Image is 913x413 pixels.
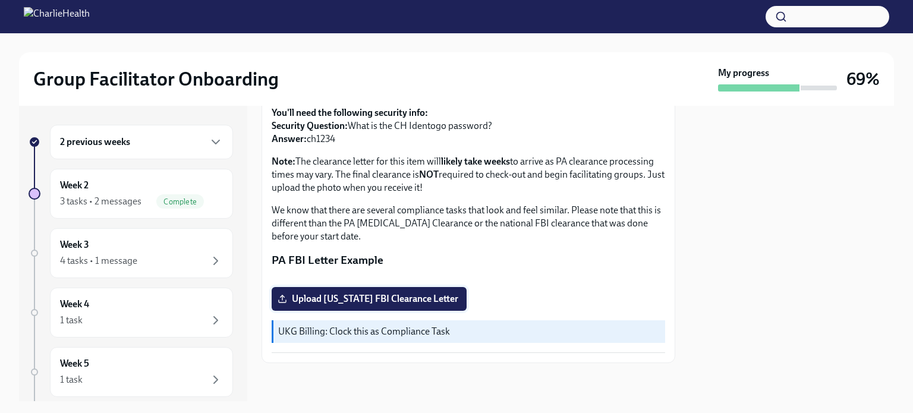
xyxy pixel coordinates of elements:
[441,156,510,167] strong: likely take weeks
[60,179,89,192] h6: Week 2
[60,135,130,149] h6: 2 previous weeks
[272,106,665,146] p: What is the CH Identogo password? ch1234
[272,287,467,311] label: Upload [US_STATE] FBI Clearance Letter
[60,357,89,370] h6: Week 5
[29,347,233,397] a: Week 51 task
[156,197,204,206] span: Complete
[50,125,233,159] div: 2 previous weeks
[29,228,233,278] a: Week 34 tasks • 1 message
[272,107,428,118] strong: You'll need the following security info:
[272,253,665,268] p: PA FBI Letter Example
[272,204,665,243] p: We know that there are several compliance tasks that look and feel similar. Please note that this...
[24,7,90,26] img: CharlieHealth
[846,68,880,90] h3: 69%
[419,169,439,180] strong: NOT
[60,195,141,208] div: 3 tasks • 2 messages
[60,373,83,386] div: 1 task
[60,254,137,267] div: 4 tasks • 1 message
[272,120,348,131] strong: Security Question:
[29,288,233,338] a: Week 41 task
[272,133,307,144] strong: Answer:
[60,238,89,251] h6: Week 3
[60,314,83,327] div: 1 task
[272,156,295,167] strong: Note:
[278,325,660,338] p: UKG Billing: Clock this as Compliance Task
[60,298,89,311] h6: Week 4
[280,293,458,305] span: Upload [US_STATE] FBI Clearance Letter
[33,67,279,91] h2: Group Facilitator Onboarding
[272,155,665,194] p: The clearance letter for this item will to arrive as PA clearance processing times may vary. The ...
[29,169,233,219] a: Week 23 tasks • 2 messagesComplete
[718,67,769,80] strong: My progress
